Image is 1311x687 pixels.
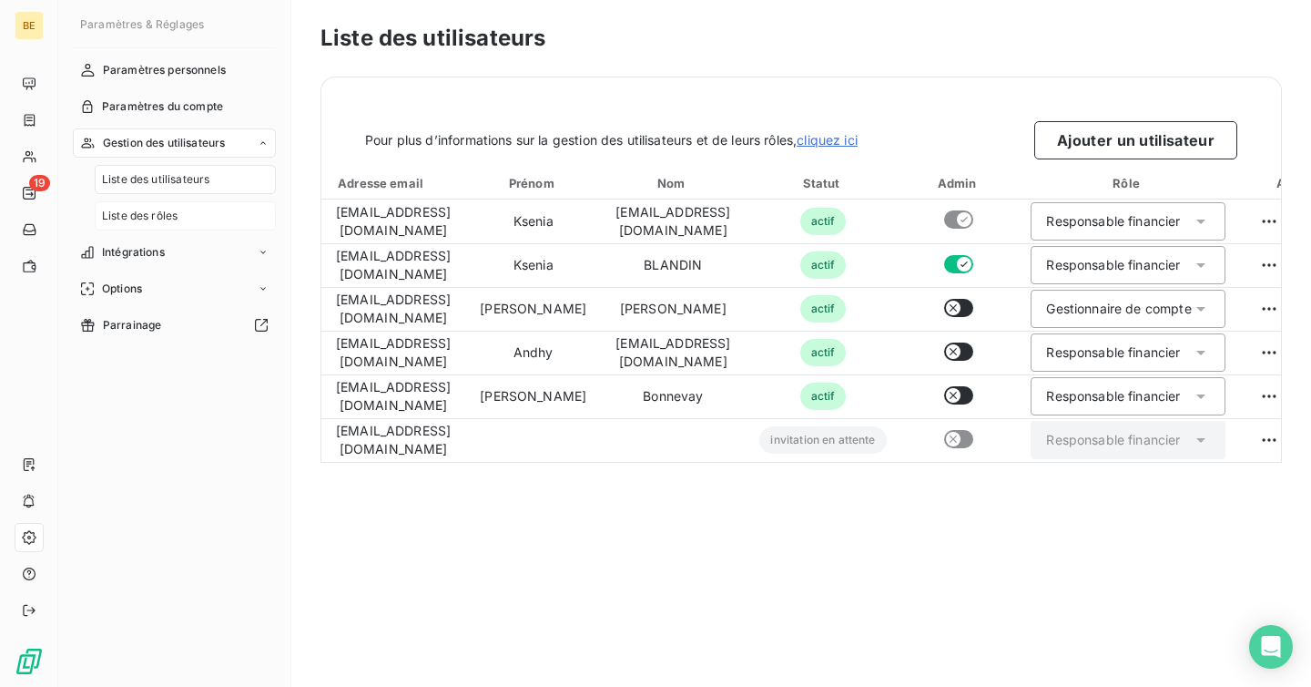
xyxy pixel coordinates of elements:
[95,165,276,194] a: Liste des utilisateurs
[800,251,847,279] span: actif
[1046,256,1180,274] div: Responsable financier
[465,243,601,287] td: Ksenia
[73,128,276,231] a: Gestion des utilisateursListe des utilisateursListe des rôles
[800,208,847,235] span: actif
[800,339,847,366] span: actif
[601,167,745,200] th: Toggle SortBy
[1046,212,1180,231] div: Responsable financier
[321,331,465,374] td: [EMAIL_ADDRESS][DOMAIN_NAME]
[102,208,178,224] span: Liste des rôles
[1046,300,1191,318] div: Gestionnaire de compte
[469,174,597,192] div: Prénom
[80,17,204,31] span: Paramètres & Réglages
[800,383,847,410] span: actif
[1046,343,1180,362] div: Responsable financier
[73,238,276,267] a: Intégrations
[95,201,276,231] a: Liste des rôles
[102,244,165,261] span: Intégrations
[465,374,601,418] td: [PERSON_NAME]
[1046,431,1180,449] div: Responsable financier
[15,647,44,676] img: Logo LeanPay
[1020,174,1235,192] div: Rôle
[102,281,142,297] span: Options
[73,56,276,85] a: Paramètres personnels
[601,243,745,287] td: BLANDIN
[325,174,462,192] div: Adresse email
[102,98,223,115] span: Paramètres du compte
[601,331,745,374] td: [EMAIL_ADDRESS][DOMAIN_NAME]
[73,92,276,121] a: Paramètres du compte
[465,167,601,200] th: Toggle SortBy
[601,374,745,418] td: Bonnevay
[103,317,162,333] span: Parrainage
[465,287,601,331] td: [PERSON_NAME]
[73,311,276,340] a: Parrainage
[321,200,465,243] td: [EMAIL_ADDRESS][DOMAIN_NAME]
[321,167,465,200] th: Toggle SortBy
[321,374,465,418] td: [EMAIL_ADDRESS][DOMAIN_NAME]
[465,331,601,374] td: Andhy
[745,167,900,200] th: Toggle SortBy
[73,274,276,303] a: Options
[103,62,226,78] span: Paramètres personnels
[102,171,209,188] span: Liste des utilisateurs
[465,200,601,243] td: Ksenia
[601,287,745,331] td: [PERSON_NAME]
[905,174,1013,192] div: Admin
[320,22,1282,55] h3: Liste des utilisateurs
[321,287,465,331] td: [EMAIL_ADDRESS][DOMAIN_NAME]
[1034,121,1237,159] button: Ajouter un utilisateur
[15,179,43,208] a: 19
[759,426,886,454] span: invitation en attente
[365,131,858,149] span: Pour plus d’informations sur la gestion des utilisateurs et de leurs rôles,
[601,200,745,243] td: [EMAIL_ADDRESS][DOMAIN_NAME]
[103,135,226,151] span: Gestion des utilisateurs
[321,418,465,462] td: [EMAIL_ADDRESS][DOMAIN_NAME]
[748,174,897,192] div: Statut
[15,11,44,40] div: BE
[797,132,858,148] a: cliquez ici
[1249,625,1293,669] div: Open Intercom Messenger
[800,295,847,323] span: actif
[1046,387,1180,405] div: Responsable financier
[29,175,50,191] span: 19
[605,174,741,192] div: Nom
[321,243,465,287] td: [EMAIL_ADDRESS][DOMAIN_NAME]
